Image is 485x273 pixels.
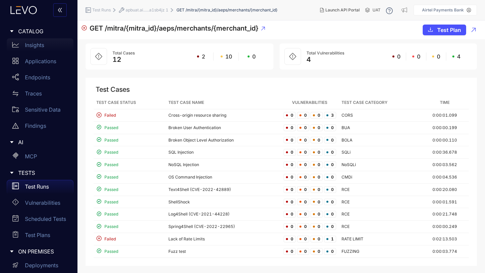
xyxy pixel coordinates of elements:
span: Passed [104,175,118,180]
td: 0:00:03.562 [421,159,469,171]
span: 0 [324,137,336,144]
span: 0 [324,223,336,230]
span: 0 [324,199,336,205]
span: UAT [373,8,381,12]
span: ON PREMISES [18,248,68,255]
button: double-left [53,3,67,17]
span: 0 [311,161,323,168]
span: Total Cases [112,50,135,55]
p: Vulnerabilities [25,200,60,206]
span: 0 [417,53,420,60]
td: 0:02:13.503 [421,233,469,245]
span: 4 [457,53,460,60]
td: 0:00:03.774 [421,245,469,258]
span: 0 [311,223,323,230]
span: 0 [311,174,323,181]
a: Endpoints [7,71,73,87]
span: 0 [297,223,309,230]
span: 0 [297,211,309,218]
span: 0 [252,53,256,60]
p: Test Plans [25,232,50,238]
a: Traces [7,87,73,103]
a: Insights [7,38,73,54]
span: 0 [311,112,323,119]
td: RCE [339,208,421,221]
div: ON PREMISES [4,244,73,259]
td: Broken Object Level Authorization [166,134,281,147]
td: 0:00:00.199 [421,122,469,134]
td: NoSQLi [339,159,421,171]
button: downloadTest Plan [423,25,466,35]
span: 0 [284,211,296,218]
span: 0 [297,199,309,205]
span: 0 [297,186,309,193]
span: 0 [284,223,296,230]
span: 0 [284,137,296,144]
span: 0 [284,199,296,205]
div: CATALOG [4,24,73,38]
span: 0 [284,112,296,119]
td: Fuzz test [166,245,281,258]
span: caret-right [9,249,14,254]
a: Vulnerabilities [7,196,73,212]
th: Test Case Category [339,96,421,109]
span: 0 [284,174,296,181]
span: 0 [324,124,336,131]
span: Passed [104,125,118,130]
td: Log4Shell (CVE-2021-44228) [166,208,281,221]
span: 0 [297,248,309,255]
td: ShellShock [166,196,281,208]
span: Passed [104,150,118,155]
span: Test Plan [437,27,461,33]
a: Test Runs [7,180,73,196]
span: 0 [297,174,309,181]
td: NoSQL Injection [166,159,281,171]
span: 0 [284,248,296,255]
span: GET /mitra/{mitra_id}/aeps/merchants/{merchant_id} [176,8,278,12]
td: Lack of Rate Limits [166,233,281,245]
span: TESTS [18,170,68,176]
span: Total Vulnerabilities [306,50,344,55]
td: CORS [339,109,421,122]
span: 0 [311,149,323,156]
span: Launch API Portal [325,8,360,12]
span: swap [12,90,19,97]
td: FUZZING [339,245,421,258]
span: Passed [104,249,118,254]
td: RCE [339,184,421,196]
span: 2 [202,53,205,60]
span: 0 [324,211,336,218]
span: 1 [324,236,336,242]
span: 0 [311,137,323,144]
span: 0 [297,236,309,242]
span: 12 [112,55,121,64]
a: Scheduled Tests [7,212,73,228]
span: 0 [297,112,309,119]
span: Passed [104,138,118,143]
span: Passed [104,187,118,192]
a: MCP [7,150,73,166]
span: 0 [284,236,296,242]
span: 0 [311,199,323,205]
span: Passed [104,200,118,204]
div: Test Cases [96,86,469,93]
p: Deployments [25,262,58,268]
td: BOLA [339,134,421,147]
span: double-left [57,7,63,13]
span: 0 [324,174,336,181]
span: Test Runs [92,8,111,12]
td: Cross-origin resource sharing [166,109,281,122]
p: Findings [25,123,46,129]
a: Findings [7,119,73,135]
th: Test Case Status [94,96,166,109]
td: 0:00:01.099 [421,109,469,122]
p: Scheduled Tests [25,216,66,222]
button: Launch API Portal [315,5,365,15]
div: AI [4,135,73,149]
span: 0 [284,161,296,168]
p: Endpoints [25,74,50,80]
p: Test Runs [25,184,49,190]
span: 0 [297,124,309,131]
td: SQL Injection [166,146,281,159]
th: Time [421,96,469,109]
